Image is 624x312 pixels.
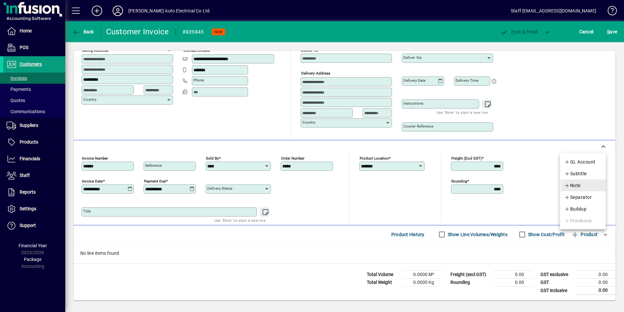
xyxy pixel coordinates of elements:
button: Subtitle [560,168,606,180]
span: Pricebook [564,217,592,225]
span: Separator [564,193,592,201]
button: Note [560,180,606,191]
span: Note [564,182,581,189]
button: GL Account [560,156,606,168]
span: Subtitle [564,170,587,178]
button: Pricebook [560,215,606,227]
span: Buildup [564,205,586,213]
button: Separator [560,191,606,203]
button: Buildup [560,203,606,215]
span: GL Account [564,158,596,166]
